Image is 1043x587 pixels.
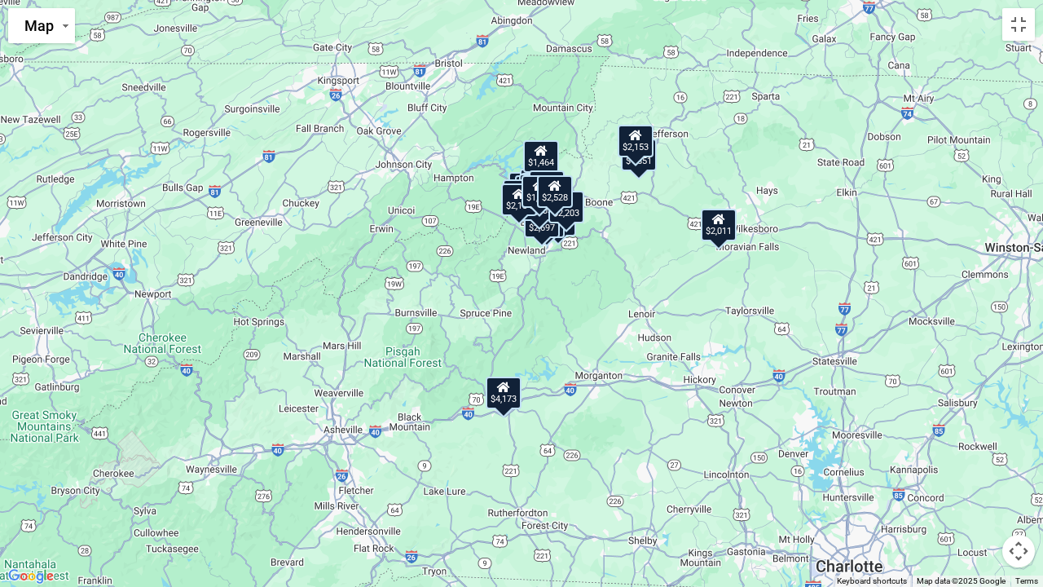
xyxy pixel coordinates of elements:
span: Map data ©2025 Google [917,576,1006,585]
button: Keyboard shortcuts [837,576,907,587]
div: $2,011 [701,209,737,241]
button: Map camera controls [1002,535,1035,567]
div: $2,153 [618,125,654,157]
a: Terms (opens in new tab) [1015,576,1038,585]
